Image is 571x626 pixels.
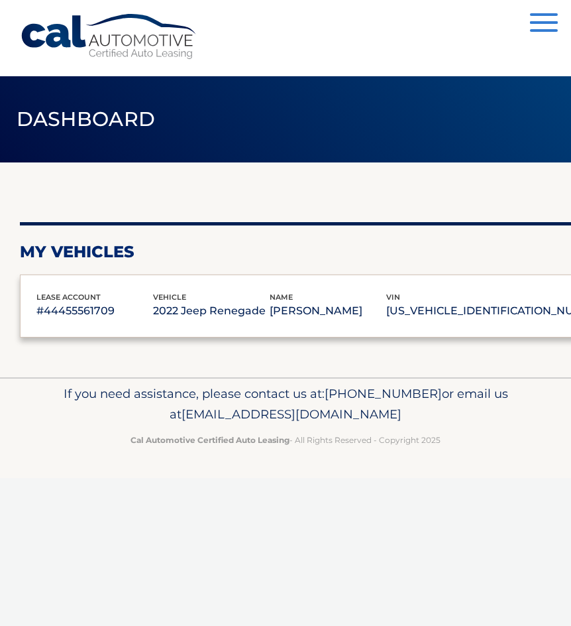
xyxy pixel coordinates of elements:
a: Cal Automotive [20,13,199,60]
span: vin [386,292,400,302]
strong: Cal Automotive Certified Auto Leasing [130,435,289,445]
span: [PHONE_NUMBER] [325,386,442,401]
p: #44455561709 [36,302,153,320]
span: name [270,292,293,302]
span: lease account [36,292,101,302]
p: [PERSON_NAME] [270,302,386,320]
button: Menu [530,13,558,35]
span: Dashboard [17,107,156,131]
p: - All Rights Reserved - Copyright 2025 [20,433,551,447]
span: [EMAIL_ADDRESS][DOMAIN_NAME] [182,407,401,422]
h2: my vehicles [20,242,134,262]
p: 2022 Jeep Renegade [153,302,270,320]
span: vehicle [153,292,186,302]
p: If you need assistance, please contact us at: or email us at [20,383,551,426]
